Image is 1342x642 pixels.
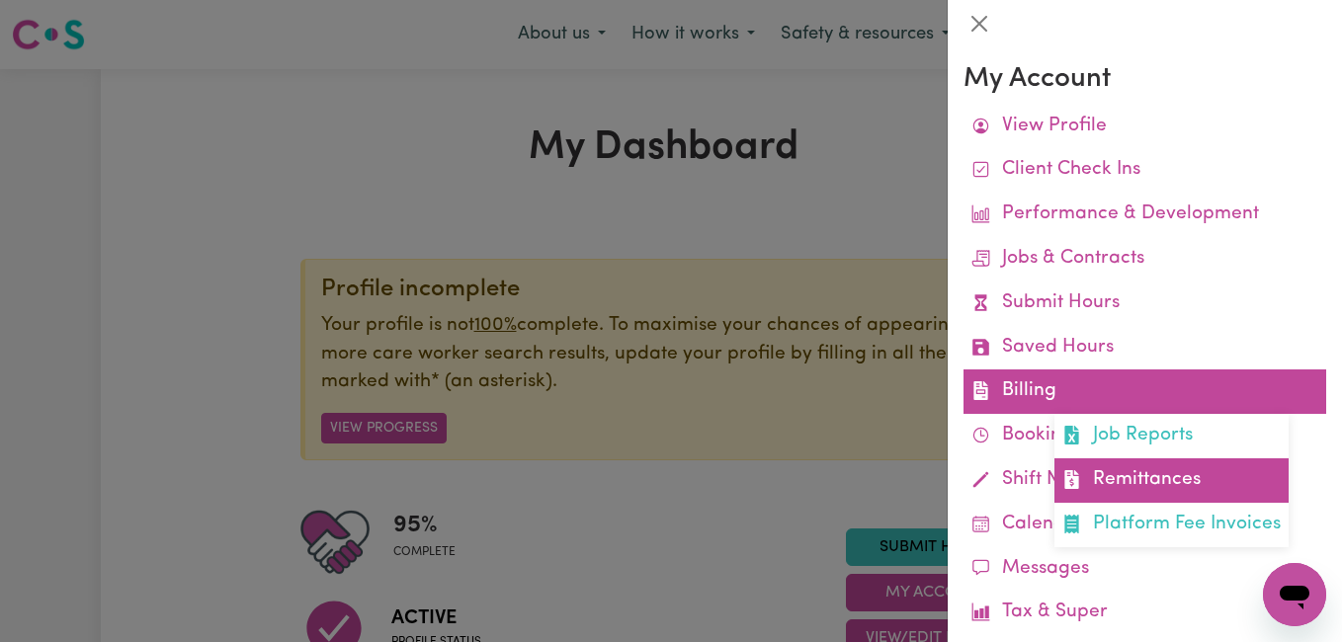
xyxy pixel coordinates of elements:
[964,148,1326,193] a: Client Check Ins
[1054,458,1289,503] a: Remittances
[964,237,1326,281] a: Jobs & Contracts
[964,8,995,40] button: Close
[964,105,1326,149] a: View Profile
[964,281,1326,326] a: Submit Hours
[964,63,1326,97] h3: My Account
[964,591,1326,635] a: Tax & Super
[1263,563,1326,626] iframe: Button to launch messaging window
[964,369,1326,414] a: BillingJob ReportsRemittancesPlatform Fee Invoices
[1054,503,1289,547] a: Platform Fee Invoices
[964,326,1326,370] a: Saved Hours
[964,503,1326,547] a: Calendar
[1054,414,1289,458] a: Job Reports
[964,547,1326,592] a: Messages
[964,193,1326,237] a: Performance & Development
[964,414,1326,458] a: Bookings
[964,458,1326,503] a: Shift Notes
